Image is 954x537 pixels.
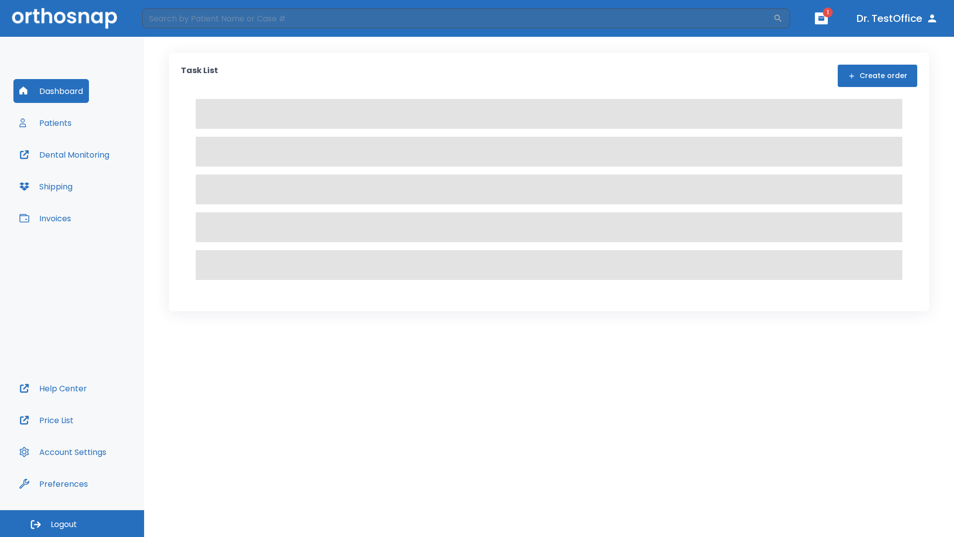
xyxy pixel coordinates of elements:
span: Logout [51,519,77,530]
input: Search by Patient Name or Case # [142,8,773,28]
span: 1 [823,7,833,17]
button: Create order [838,65,917,87]
button: Preferences [13,472,94,496]
img: Orthosnap [12,8,117,28]
button: Invoices [13,206,77,230]
button: Dr. TestOffice [853,9,942,27]
button: Dashboard [13,79,89,103]
button: Shipping [13,175,79,198]
p: Task List [181,65,218,87]
button: Patients [13,111,78,135]
button: Price List [13,408,79,432]
button: Help Center [13,376,93,400]
button: Dental Monitoring [13,143,115,167]
button: Account Settings [13,440,112,464]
